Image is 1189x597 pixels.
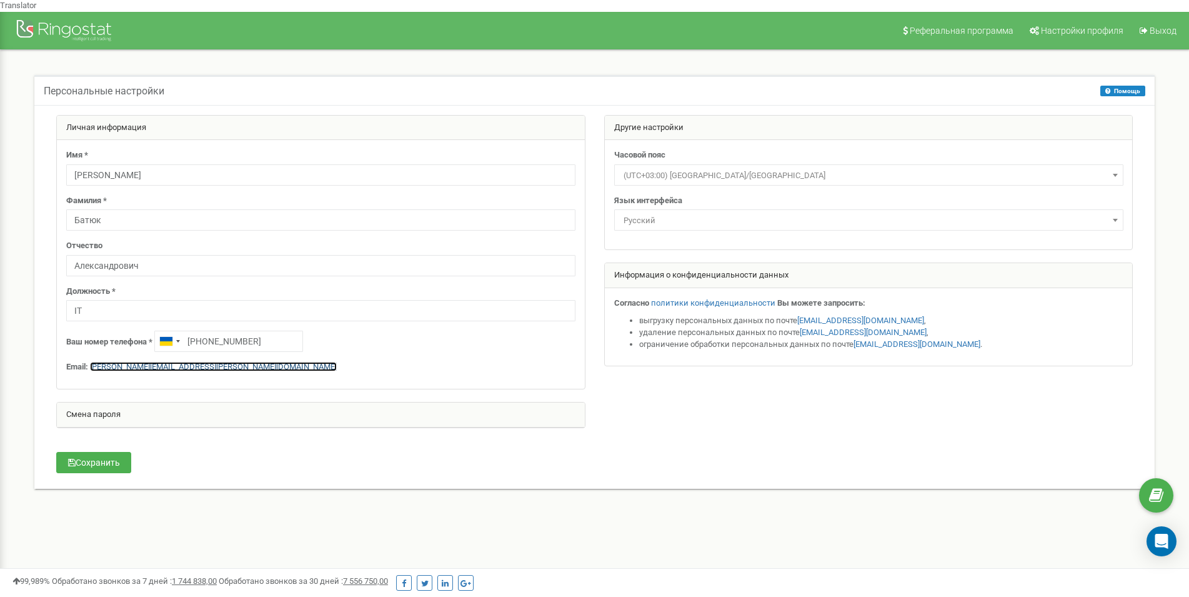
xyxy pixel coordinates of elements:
[614,149,665,161] label: Часовой пояс
[1100,86,1145,96] button: Помощь
[619,212,1119,229] span: Русский
[639,327,1123,339] li: удаление персональных данных по почте ,
[66,209,575,231] input: Фамилия
[853,339,980,349] a: [EMAIL_ADDRESS][DOMAIN_NAME]
[605,116,1133,141] div: Другие настройки
[52,576,217,586] span: Обработано звонков за 7 дней :
[797,316,924,325] a: [EMAIL_ADDRESS][DOMAIN_NAME]
[172,576,217,586] u: 1 744 838,00
[66,255,575,276] input: Отчество
[154,331,303,352] input: +1-800-555-55-55
[1147,526,1177,556] div: Open Intercom Messenger
[1132,12,1183,49] a: Выход
[57,116,585,141] div: Личная информация
[800,328,927,337] a: [EMAIL_ADDRESS][DOMAIN_NAME]
[1041,26,1123,36] span: Настройки профиля
[66,149,88,161] label: Имя *
[66,300,575,321] input: Должность
[1150,26,1177,36] span: Выход
[343,576,388,586] u: 7 556 750,00
[66,240,102,252] label: Отчество
[605,263,1133,288] div: Информация о конфиденциальности данных
[651,298,775,308] a: политики конфиденциальности
[614,298,649,308] strong: Согласно
[66,336,152,348] label: Ваш номер телефона *
[66,286,116,298] label: Должность *
[639,339,1123,351] li: ограничение обработки персональных данных по почте .
[66,164,575,186] input: Имя
[1022,12,1130,49] a: Настройки профиля
[66,362,88,371] strong: Email:
[614,209,1123,231] span: Русский
[895,12,1020,49] a: Реферальная программа
[614,164,1123,186] span: (UTC+03:00) Europe/Kiev
[12,576,50,586] span: 99,989%
[777,298,865,308] strong: Вы можете запросить:
[66,195,107,207] label: Фамилия *
[639,315,1123,327] li: выгрузку персональных данных по почте ,
[90,362,337,371] a: [PERSON_NAME][EMAIL_ADDRESS][PERSON_NAME][DOMAIN_NAME]
[614,195,682,207] label: Язык интерфейса
[155,331,184,351] div: Telephone country code
[57,403,585,428] div: Смена пароля
[219,576,388,586] span: Обработано звонков за 30 дней :
[44,86,164,97] h5: Персональные настройки
[56,452,131,473] button: Сохранить
[910,26,1013,36] span: Реферальная программа
[619,167,1119,184] span: (UTC+03:00) Europe/Kiev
